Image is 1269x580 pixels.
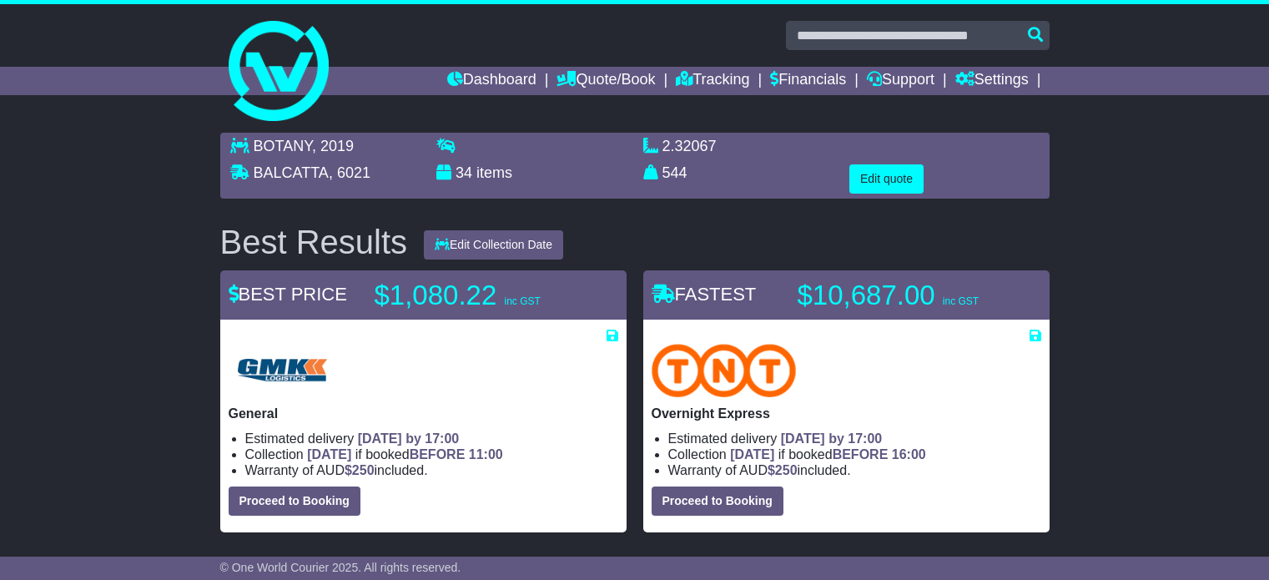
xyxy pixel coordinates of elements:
span: if booked [730,447,925,461]
li: Warranty of AUD included. [245,462,618,478]
span: [DATE] [730,447,774,461]
span: [DATE] by 17:00 [358,431,460,446]
img: TNT Domestic: Overnight Express [652,344,797,397]
li: Warranty of AUD included. [668,462,1041,478]
span: 250 [775,463,798,477]
button: Edit quote [849,164,924,194]
span: BEFORE [833,447,889,461]
a: Tracking [676,67,749,95]
span: inc GST [504,295,540,307]
a: Settings [955,67,1029,95]
span: BALCATTA [254,164,329,181]
li: Collection [668,446,1041,462]
button: Proceed to Booking [229,487,360,516]
p: $10,687.00 [798,279,1006,312]
span: 250 [352,463,375,477]
p: Overnight Express [652,406,1041,421]
p: $1,080.22 [375,279,583,312]
a: Support [867,67,934,95]
span: 2.32067 [662,138,717,154]
div: Best Results [212,224,416,260]
span: $ [768,463,798,477]
span: FASTEST [652,284,757,305]
span: BEFORE [410,447,466,461]
a: Financials [770,67,846,95]
span: BEST PRICE [229,284,347,305]
span: , 2019 [312,138,354,154]
span: items [476,164,512,181]
button: Edit Collection Date [424,230,563,260]
span: [DATE] by 17:00 [781,431,883,446]
button: Proceed to Booking [652,487,783,516]
li: Estimated delivery [245,431,618,446]
span: 16:00 [892,447,926,461]
a: Dashboard [447,67,536,95]
span: , 6021 [329,164,370,181]
span: if booked [307,447,502,461]
span: 34 [456,164,472,181]
span: $ [345,463,375,477]
span: [DATE] [307,447,351,461]
a: Quote/Book [556,67,655,95]
span: 544 [662,164,687,181]
li: Collection [245,446,618,462]
li: Estimated delivery [668,431,1041,446]
span: 11:00 [469,447,503,461]
img: GMK Logistics: General [229,344,335,397]
p: General [229,406,618,421]
span: BOTANY [254,138,312,154]
span: © One World Courier 2025. All rights reserved. [220,561,461,574]
span: inc GST [943,295,979,307]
